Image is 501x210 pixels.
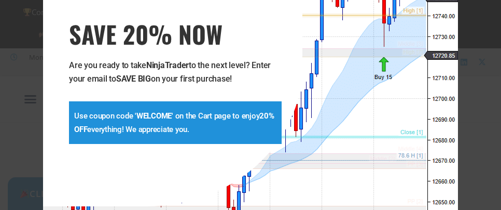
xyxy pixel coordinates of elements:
[69,59,282,86] p: Are you ready to take to the next level? Enter your email to on your first purchase!
[146,60,189,70] strong: NinjaTrader
[116,74,151,84] strong: SAVE BIG
[136,111,172,121] strong: WELCOME
[74,111,274,134] strong: 20% OFF
[74,109,276,136] p: Use coupon code ' ' on the Cart page to enjoy everything! We appreciate you.
[69,19,282,48] h3: SAVE 20% NOW
[4,4,151,12] div: [DATE] [DATE] you use ruffle!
